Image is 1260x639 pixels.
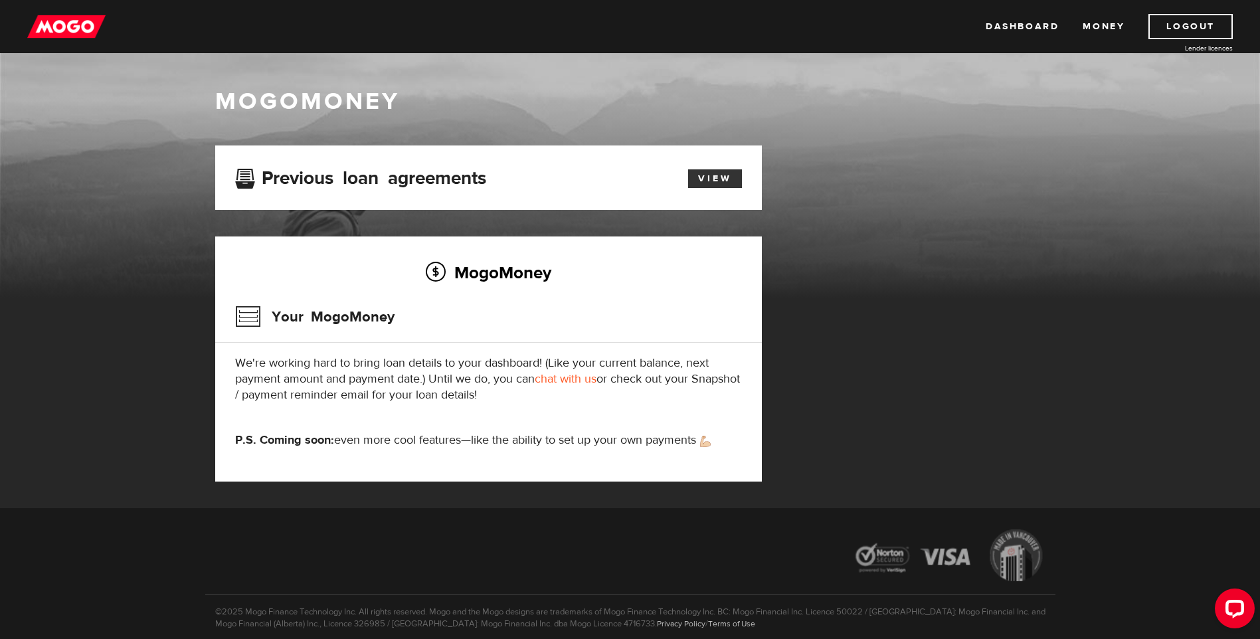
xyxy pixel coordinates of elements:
a: Terms of Use [708,618,755,629]
p: even more cool features—like the ability to set up your own payments [235,432,742,448]
iframe: LiveChat chat widget [1204,583,1260,639]
p: ©2025 Mogo Finance Technology Inc. All rights reserved. Mogo and the Mogo designs are trademarks ... [205,594,1055,630]
p: We're working hard to bring loan details to your dashboard! (Like your current balance, next paym... [235,355,742,403]
h3: Previous loan agreements [235,167,486,185]
a: chat with us [535,371,596,387]
a: View [688,169,742,188]
h2: MogoMoney [235,258,742,286]
a: Privacy Policy [657,618,705,629]
a: Money [1083,14,1125,39]
img: strong arm emoji [700,436,711,447]
img: mogo_logo-11ee424be714fa7cbb0f0f49df9e16ec.png [27,14,106,39]
a: Lender licences [1133,43,1233,53]
a: Logout [1148,14,1233,39]
img: legal-icons-92a2ffecb4d32d839781d1b4e4802d7b.png [843,519,1055,594]
h3: Your MogoMoney [235,300,395,334]
strong: P.S. Coming soon: [235,432,334,448]
a: Dashboard [986,14,1059,39]
h1: MogoMoney [215,88,1045,116]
